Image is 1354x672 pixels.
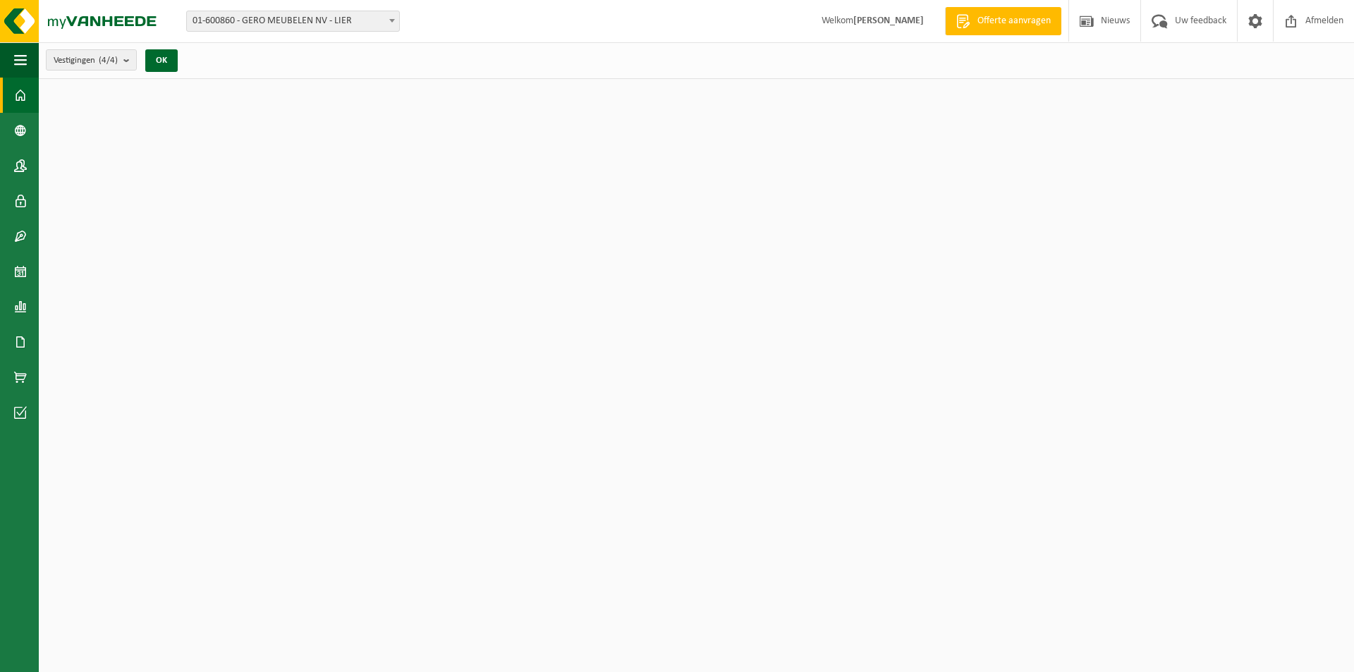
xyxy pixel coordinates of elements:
a: Offerte aanvragen [945,7,1061,35]
span: 01-600860 - GERO MEUBELEN NV - LIER [187,11,399,31]
count: (4/4) [99,56,118,65]
button: OK [145,49,178,72]
span: 01-600860 - GERO MEUBELEN NV - LIER [186,11,400,32]
span: Offerte aanvragen [974,14,1054,28]
strong: [PERSON_NAME] [853,16,924,26]
button: Vestigingen(4/4) [46,49,137,71]
span: Vestigingen [54,50,118,71]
